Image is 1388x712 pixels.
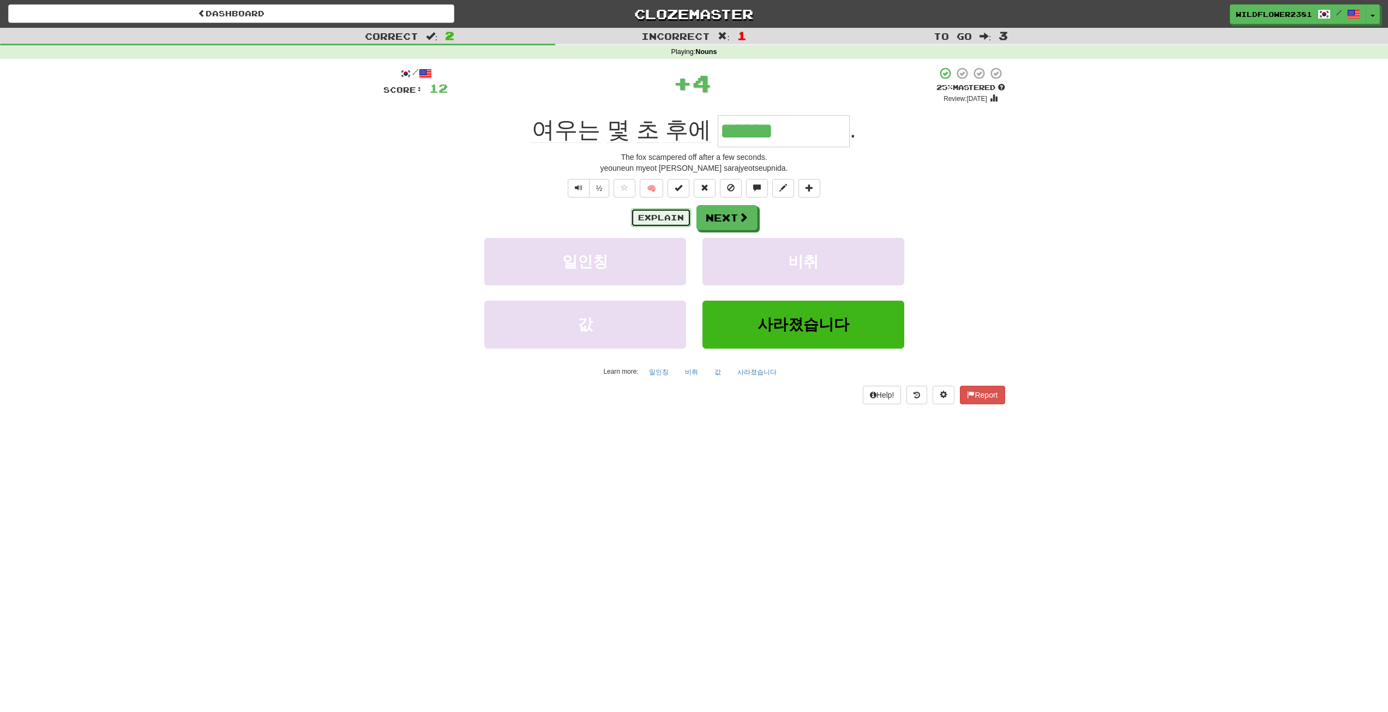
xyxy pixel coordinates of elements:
small: Review: [DATE] [944,95,987,103]
button: Round history (alt+y) [906,386,927,404]
a: Clozemaster [471,4,917,23]
button: 일인칭 [643,364,675,380]
button: 값 [484,301,686,348]
button: 사라졌습니다 [702,301,904,348]
small: Learn more: [603,368,638,375]
div: Mastered [936,83,1005,93]
strong: Nouns [695,48,717,56]
button: 🧠 [640,179,663,198]
span: To go [934,31,972,41]
span: 몇 [607,117,630,143]
span: Incorrect [641,31,710,41]
button: Edit sentence (alt+d) [772,179,794,198]
div: yeouneun myeot [PERSON_NAME] sarajyeotseupnida. [383,163,1005,173]
span: 사라졌습니다 [758,316,849,333]
span: . [850,117,856,142]
button: Help! [863,386,902,404]
button: Set this sentence to 100% Mastered (alt+m) [668,179,689,198]
span: 일인칭 [562,253,608,270]
button: 일인칭 [484,238,686,285]
div: / [383,67,448,80]
span: 25 % [936,83,953,92]
button: Explain [631,208,691,227]
div: The fox scampered off after a few seconds. [383,152,1005,163]
button: 값 [708,364,727,380]
button: Report [960,386,1005,404]
button: ½ [589,179,610,198]
span: 여우는 [532,117,600,143]
span: Correct [365,31,418,41]
button: Play sentence audio (ctl+space) [568,179,590,198]
span: 3 [999,29,1008,42]
span: : [426,32,438,41]
button: 비취 [702,238,904,285]
button: 비취 [679,364,704,380]
div: Text-to-speech controls [566,179,610,198]
span: 12 [429,81,448,95]
button: Favorite sentence (alt+f) [614,179,635,198]
span: 값 [578,316,593,333]
span: 후에 [665,117,711,143]
span: 비취 [788,253,819,270]
span: 초 [636,117,659,143]
button: 사라졌습니다 [731,364,783,380]
button: Add to collection (alt+a) [798,179,820,198]
span: : [718,32,730,41]
span: Score: [383,85,423,94]
span: 2 [445,29,454,42]
span: / [1336,9,1342,16]
a: WildFlower2381 / [1230,4,1366,24]
span: 1 [737,29,747,42]
a: Dashboard [8,4,454,23]
span: : [980,32,992,41]
button: Reset to 0% Mastered (alt+r) [694,179,716,198]
button: Discuss sentence (alt+u) [746,179,768,198]
button: Next [696,205,758,230]
button: Ignore sentence (alt+i) [720,179,742,198]
span: + [673,67,692,99]
span: WildFlower2381 [1236,9,1312,19]
span: 4 [692,69,711,97]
